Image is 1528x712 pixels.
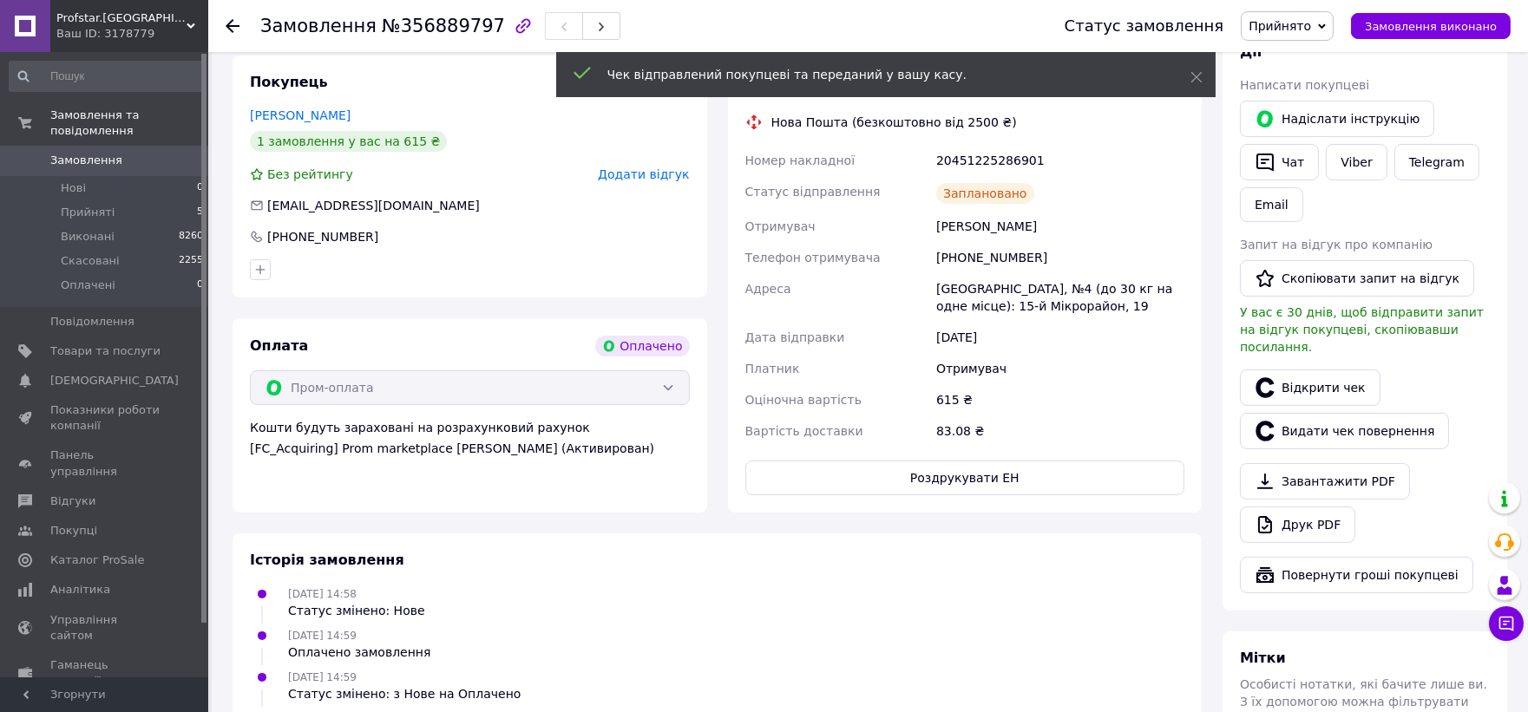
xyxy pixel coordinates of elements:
div: [DATE] [933,322,1188,353]
span: Прийнято [1249,19,1311,33]
div: 1 замовлення у вас на 615 ₴ [250,131,447,152]
span: Товари та послуги [50,343,161,359]
div: Заплановано [936,183,1034,204]
div: Чек відправлений покупцеві та переданий у вашу касу. [607,66,1147,83]
div: 20451225286901 [933,145,1188,176]
span: Аналітика [50,582,110,598]
span: Прийняті [61,205,115,220]
span: Оціночна вартість [745,393,862,407]
span: Замовлення та повідомлення [50,108,208,139]
a: Відкрити чек [1240,369,1380,406]
span: Замовлення [50,153,122,168]
div: Статус замовлення [1065,17,1224,35]
div: Кошти будуть зараховані на розрахунковий рахунок [250,419,690,457]
input: Пошук [9,61,205,92]
span: Оплачені [61,278,115,293]
div: [PHONE_NUMBER] [933,242,1188,273]
span: [EMAIL_ADDRESS][DOMAIN_NAME] [267,199,480,212]
span: Без рейтингу [267,167,353,181]
span: Каталог ProSale [50,552,144,568]
span: Історія замовлення [250,552,404,568]
a: Завантажити PDF [1240,463,1410,500]
button: Роздрукувати ЕН [745,461,1185,495]
span: 5 [197,205,203,220]
span: 0 [197,278,203,293]
span: Написати покупцеві [1240,78,1369,92]
a: Viber [1326,144,1387,180]
div: Повернутися назад [226,17,239,35]
div: 83.08 ₴ [933,415,1188,447]
a: Telegram [1394,144,1479,180]
span: Статус відправлення [745,185,881,199]
div: Нова Пошта (безкоштовно від 2500 ₴) [767,114,1021,131]
span: [DATE] 14:59 [288,671,357,683]
div: [PHONE_NUMBER] [266,228,380,245]
a: [PERSON_NAME] [250,108,351,122]
span: Додати відгук [598,167,689,181]
span: Отримувач [745,219,816,233]
div: Статус змінено: з Нове на Оплачено [288,685,521,702]
span: Адреса [745,282,791,296]
div: Статус змінено: Нове [288,602,425,619]
span: Повідомлення [50,314,134,330]
div: Ваш ID: 3178779 [56,26,208,42]
a: Друк PDF [1240,506,1355,543]
span: 0 [197,180,203,196]
div: Оплачено [595,336,689,356]
span: Виконані [61,229,115,245]
span: Відгуки [50,493,95,509]
div: [GEOGRAPHIC_DATA], №4 (до 30 кг на одне місце): 15-й Мікрорайон, 19 [933,273,1188,322]
button: Надіслати інструкцію [1240,101,1434,137]
span: Замовлення [260,16,377,36]
button: Email [1240,187,1303,222]
div: 615 ₴ [933,384,1188,415]
div: [FC_Acquiring] Prom marketplace [PERSON_NAME] (Активирован) [250,440,690,457]
span: [DEMOGRAPHIC_DATA] [50,373,179,389]
span: №356889797 [382,16,505,36]
span: Нові [61,180,86,196]
span: Замовлення виконано [1365,20,1497,33]
span: Дата відправки [745,330,845,344]
span: Гаманець компанії [50,657,161,689]
button: Повернути гроші покупцеві [1240,557,1473,593]
button: Замовлення виконано [1351,13,1511,39]
span: Номер накладної [745,154,856,167]
span: Телефон отримувача [745,251,881,265]
button: Скопіювати запит на відгук [1240,260,1474,297]
span: Вартість доставки [745,424,863,438]
span: Управління сайтом [50,612,161,643]
span: Показники роботи компанії [50,402,161,434]
span: [DATE] 14:59 [288,630,357,642]
span: Мітки [1240,650,1286,666]
span: Панель управління [50,447,161,479]
span: 8260 [179,229,203,245]
button: Видати чек повернення [1240,413,1449,449]
span: [DATE] 14:58 [288,588,357,600]
button: Чат з покупцем [1489,606,1524,641]
span: Profstar.kiev [56,10,187,26]
span: Покупці [50,523,97,539]
span: Платник [745,362,800,376]
span: Оплата [250,337,308,354]
div: Отримувач [933,353,1188,384]
span: 2255 [179,253,203,269]
div: Оплачено замовлення [288,643,430,661]
div: [PERSON_NAME] [933,211,1188,242]
span: У вас є 30 днів, щоб відправити запит на відгук покупцеві, скопіювавши посилання. [1240,305,1484,354]
span: Скасовані [61,253,120,269]
button: Чат [1240,144,1319,180]
span: Запит на відгук про компанію [1240,238,1433,251]
span: Покупець [250,74,328,90]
